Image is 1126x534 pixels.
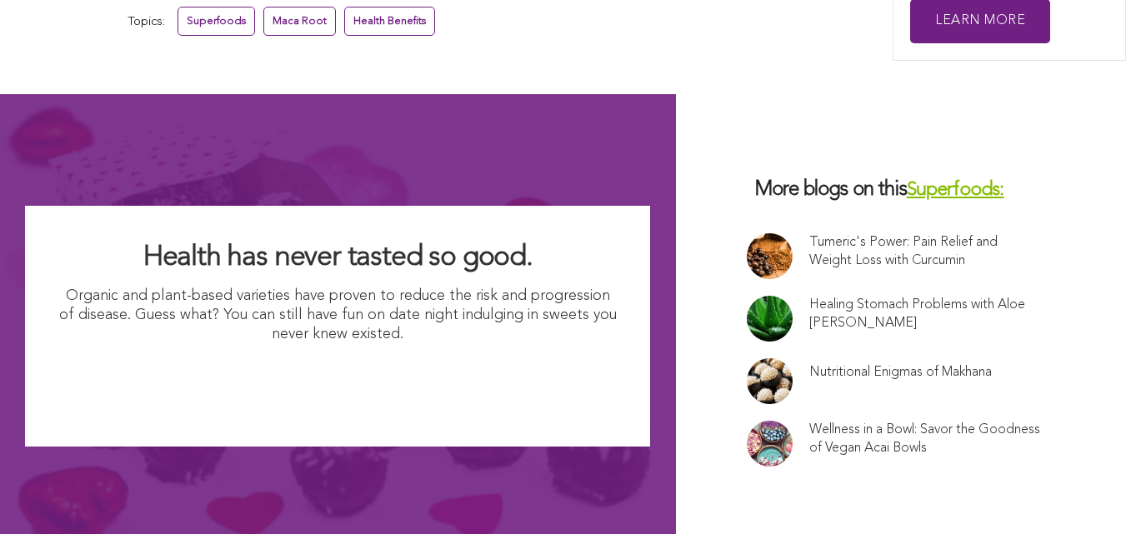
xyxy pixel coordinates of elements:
a: Wellness in a Bowl: Savor the Goodness of Vegan Acai Bowls [809,421,1041,457]
p: Organic and plant-based varieties have proven to reduce the risk and progression of disease. Gues... [58,287,617,345]
a: Maca Root [263,7,336,36]
span: Topics: [128,11,165,33]
a: Healing Stomach Problems with Aloe [PERSON_NAME] [809,296,1041,332]
a: Health Benefits [344,7,435,36]
a: Tumeric's Power: Pain Relief and Weight Loss with Curcumin [809,233,1041,270]
a: Superfoods: [907,181,1004,200]
h3: More blogs on this [747,177,1055,203]
h2: Health has never tasted so good. [58,239,617,276]
a: Superfoods [178,7,255,36]
iframe: Chat Widget [1043,454,1126,534]
img: I Want Organic Shopping For Less [174,353,502,413]
a: Nutritional Enigmas of Makhana [809,363,992,382]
